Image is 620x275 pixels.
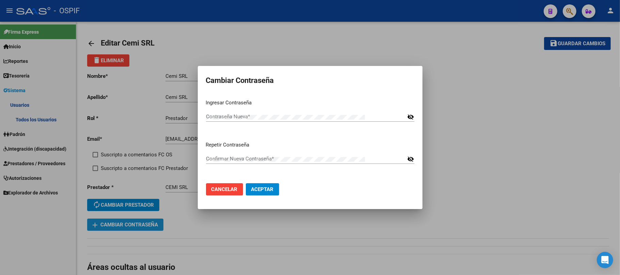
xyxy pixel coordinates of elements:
span: Aceptar [251,186,274,192]
button: Aceptar [246,183,279,195]
button: Cancelar [206,183,243,195]
mat-icon: visibility_off [407,113,414,121]
div: Open Intercom Messenger [597,252,613,268]
p: Ingresar Contraseña [206,99,414,107]
mat-icon: visibility_off [407,155,414,163]
span: Cancelar [211,186,238,192]
p: Repetir Contraseña [206,141,414,149]
h2: Cambiar Contraseña [206,74,414,87]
